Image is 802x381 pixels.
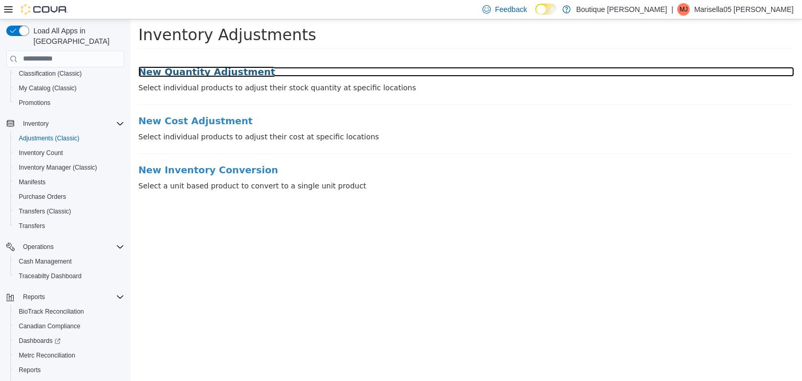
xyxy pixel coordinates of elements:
[535,4,557,15] input: Dark Mode
[23,243,54,251] span: Operations
[8,161,664,172] p: Select a unit based product to convert to a single unit product
[19,207,71,216] span: Transfers (Classic)
[19,272,81,280] span: Traceabilty Dashboard
[19,134,79,142] span: Adjustments (Classic)
[15,335,124,347] span: Dashboards
[19,291,49,303] button: Reports
[15,205,124,218] span: Transfers (Classic)
[2,116,128,131] button: Inventory
[19,337,61,345] span: Dashboards
[19,222,45,230] span: Transfers
[15,97,124,109] span: Promotions
[19,117,124,130] span: Inventory
[19,291,124,303] span: Reports
[8,112,664,123] p: Select individual products to adjust their cost at specific locations
[15,320,85,332] a: Canadian Compliance
[2,240,128,254] button: Operations
[19,307,84,316] span: BioTrack Reconciliation
[15,270,124,282] span: Traceabilty Dashboard
[15,161,101,174] a: Inventory Manager (Classic)
[10,304,128,319] button: BioTrack Reconciliation
[15,67,86,80] a: Classification (Classic)
[8,63,664,74] p: Select individual products to adjust their stock quantity at specific locations
[15,349,124,362] span: Metrc Reconciliation
[8,97,664,107] a: New Cost Adjustment
[15,270,86,282] a: Traceabilty Dashboard
[10,131,128,146] button: Adjustments (Classic)
[15,176,124,188] span: Manifests
[10,219,128,233] button: Transfers
[10,66,128,81] button: Classification (Classic)
[10,254,128,269] button: Cash Management
[15,349,79,362] a: Metrc Reconciliation
[19,366,41,374] span: Reports
[10,146,128,160] button: Inventory Count
[10,334,128,348] a: Dashboards
[23,120,49,128] span: Inventory
[19,178,45,186] span: Manifests
[15,132,84,145] a: Adjustments (Classic)
[15,176,50,188] a: Manifests
[15,82,81,94] a: My Catalog (Classic)
[19,117,53,130] button: Inventory
[10,96,128,110] button: Promotions
[19,99,51,107] span: Promotions
[19,241,58,253] button: Operations
[679,3,688,16] span: MJ
[15,82,124,94] span: My Catalog (Classic)
[15,147,124,159] span: Inventory Count
[15,255,124,268] span: Cash Management
[15,305,124,318] span: BioTrack Reconciliation
[15,364,45,376] a: Reports
[677,3,690,16] div: Marisella05 Jacquez
[15,147,67,159] a: Inventory Count
[15,320,124,332] span: Canadian Compliance
[19,257,72,266] span: Cash Management
[10,348,128,363] button: Metrc Reconciliation
[10,363,128,377] button: Reports
[19,193,66,201] span: Purchase Orders
[15,97,55,109] a: Promotions
[15,205,75,218] a: Transfers (Classic)
[10,81,128,96] button: My Catalog (Classic)
[19,84,77,92] span: My Catalog (Classic)
[10,319,128,334] button: Canadian Compliance
[2,290,128,304] button: Reports
[15,220,124,232] span: Transfers
[21,4,68,15] img: Cova
[15,190,124,203] span: Purchase Orders
[15,255,76,268] a: Cash Management
[19,163,97,172] span: Inventory Manager (Classic)
[10,204,128,219] button: Transfers (Classic)
[671,3,674,16] p: |
[15,220,49,232] a: Transfers
[694,3,794,16] p: Marisella05 [PERSON_NAME]
[15,364,124,376] span: Reports
[19,351,75,360] span: Metrc Reconciliation
[29,26,124,46] span: Load All Apps in [GEOGRAPHIC_DATA]
[8,47,664,58] a: New Quantity Adjustment
[19,241,124,253] span: Operations
[15,67,124,80] span: Classification (Classic)
[19,322,80,330] span: Canadian Compliance
[10,189,128,204] button: Purchase Orders
[15,190,70,203] a: Purchase Orders
[15,335,65,347] a: Dashboards
[10,160,128,175] button: Inventory Manager (Classic)
[10,175,128,189] button: Manifests
[23,293,45,301] span: Reports
[15,132,124,145] span: Adjustments (Classic)
[576,3,667,16] p: Boutique [PERSON_NAME]
[19,69,82,78] span: Classification (Classic)
[495,4,527,15] span: Feedback
[15,161,124,174] span: Inventory Manager (Classic)
[15,305,88,318] a: BioTrack Reconciliation
[8,6,186,25] span: Inventory Adjustments
[8,146,664,156] a: New Inventory Conversion
[10,269,128,283] button: Traceabilty Dashboard
[19,149,63,157] span: Inventory Count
